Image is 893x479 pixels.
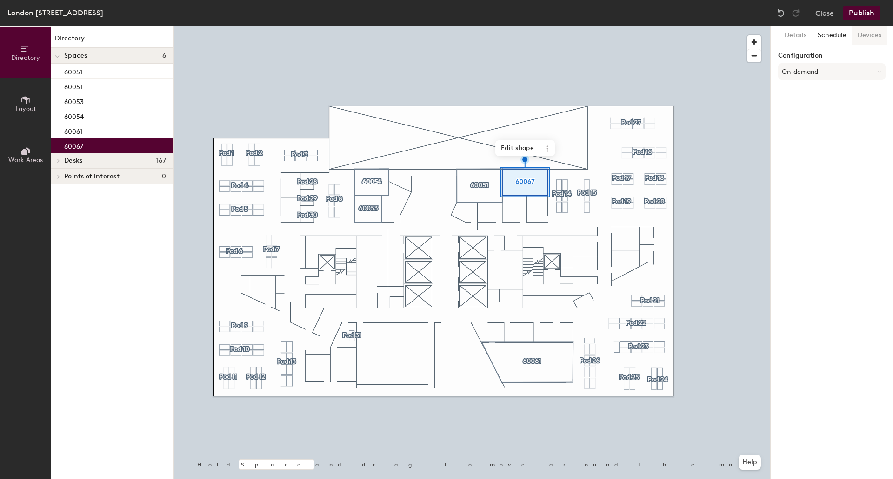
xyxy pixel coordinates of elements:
button: Help [739,455,761,470]
span: Points of interest [64,173,120,180]
span: Spaces [64,52,87,59]
button: Schedule [812,26,852,45]
label: Configuration [778,52,886,59]
span: Directory [11,54,40,62]
button: Details [779,26,812,45]
p: 60053 [64,95,84,106]
p: 60051 [64,66,82,76]
p: 60051 [64,80,82,91]
button: Devices [852,26,887,45]
div: London [STREET_ADDRESS] [7,7,103,19]
h1: Directory [51,33,173,48]
p: 60061 [64,125,82,136]
p: 60054 [64,110,84,121]
button: On-demand [778,63,886,80]
span: 0 [162,173,166,180]
img: Undo [776,8,786,18]
button: Close [815,6,834,20]
p: 60067 [64,140,83,151]
span: Layout [15,105,36,113]
img: Redo [791,8,800,18]
span: Desks [64,157,82,164]
span: 6 [162,52,166,59]
button: Publish [843,6,880,20]
span: Work Areas [8,156,43,164]
span: 167 [156,157,166,164]
span: Edit shape [495,140,540,156]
